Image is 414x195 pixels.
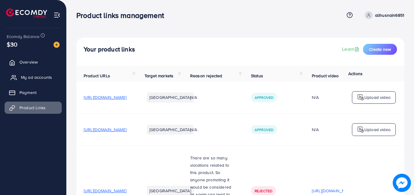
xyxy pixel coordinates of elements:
[393,174,411,192] img: image
[190,73,222,79] span: Reason rejected
[144,73,173,79] span: Target markets
[342,46,360,53] a: Learn
[190,127,197,133] span: N/A
[7,40,17,49] span: $30
[84,188,127,194] span: [URL][DOMAIN_NAME]
[5,56,62,68] a: Overview
[19,105,46,111] span: Product Links
[84,94,127,100] span: [URL][DOMAIN_NAME]
[84,46,135,53] h4: Your product links
[190,94,197,100] span: N/A
[357,94,364,101] img: logo
[362,11,404,19] a: alihusnain6851
[84,73,110,79] span: Product URLs
[19,89,37,96] span: Payment
[76,11,169,20] h3: Product links management
[312,73,339,79] span: Product video
[84,127,127,133] span: [URL][DOMAIN_NAME]
[54,12,61,19] img: menu
[312,94,355,100] div: N/A
[54,42,60,48] img: image
[5,86,62,99] a: Payment
[312,127,355,133] div: N/A
[375,12,404,19] p: alihusnain6851
[7,33,40,40] span: Ecomdy Balance
[363,44,397,55] button: Create new
[364,94,391,101] p: Upload video
[6,9,47,18] img: logo
[312,187,355,194] p: [URL][DOMAIN_NAME]
[147,92,193,102] li: [GEOGRAPHIC_DATA]
[21,74,52,80] span: My ad accounts
[251,73,263,79] span: Status
[147,125,193,134] li: [GEOGRAPHIC_DATA]
[348,71,363,77] span: Actions
[255,95,273,100] span: Approved
[364,126,391,133] p: Upload video
[255,127,273,132] span: Approved
[5,71,62,83] a: My ad accounts
[357,126,364,133] img: logo
[5,102,62,114] a: Product Links
[255,188,272,193] span: Rejected
[369,46,391,52] span: Create new
[19,59,38,65] span: Overview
